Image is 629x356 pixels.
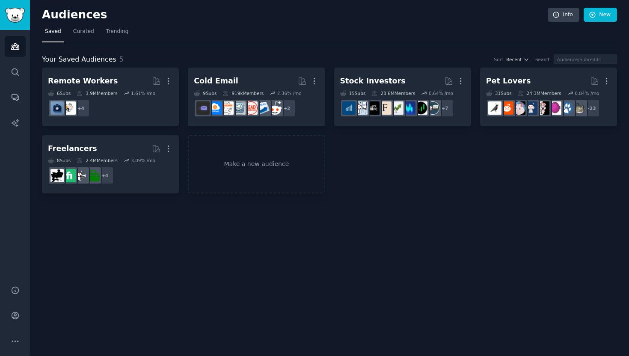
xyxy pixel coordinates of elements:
[48,157,71,163] div: 8 Sub s
[390,101,404,115] img: investing
[188,135,325,194] a: Make a new audience
[256,101,270,115] img: Emailmarketing
[42,25,64,42] a: Saved
[536,101,549,115] img: parrots
[42,135,179,194] a: Freelancers8Subs2.4MMembers3.09% /mo+4forhirefreelance_forhireFiverrFreelancers
[48,90,71,96] div: 6 Sub s
[342,101,356,115] img: dividends
[106,28,128,36] span: Trending
[45,28,61,36] span: Saved
[402,101,415,115] img: StockMarket
[486,76,531,86] div: Pet Lovers
[429,90,453,96] div: 0.64 % /mo
[582,99,600,117] div: + 23
[42,8,548,22] h2: Audiences
[366,101,380,115] img: FinancialCareers
[103,25,131,42] a: Trending
[480,68,617,126] a: Pet Lovers31Subs24.3MMembers0.84% /mo+23catsdogsAquariumsparrotsdogswithjobsRATSBeardedDragonsbir...
[77,157,117,163] div: 2.4M Members
[500,101,513,115] img: BeardedDragons
[548,101,561,115] img: Aquariums
[548,8,579,22] a: Info
[436,99,454,117] div: + 7
[194,90,217,96] div: 9 Sub s
[278,99,296,117] div: + 2
[72,99,90,117] div: + 4
[524,101,537,115] img: dogswithjobs
[220,101,234,115] img: b2b_sales
[378,101,392,115] img: finance
[486,90,512,96] div: 31 Sub s
[131,90,155,96] div: 1.61 % /mo
[518,90,561,96] div: 24.3M Members
[535,56,551,62] div: Search
[42,54,116,65] span: Your Saved Audiences
[119,55,124,63] span: 5
[506,56,522,62] span: Recent
[232,101,246,115] img: coldemail
[268,101,282,115] img: sales
[354,101,368,115] img: options
[194,76,238,86] div: Cold Email
[223,90,264,96] div: 919k Members
[86,169,100,182] img: forhire
[277,90,302,96] div: 2.36 % /mo
[371,90,415,96] div: 28.6M Members
[96,166,114,184] div: + 4
[74,169,88,182] img: freelance_forhire
[70,25,97,42] a: Curated
[512,101,525,115] img: RATS
[488,101,501,115] img: birding
[48,76,118,86] div: Remote Workers
[494,56,504,62] div: Sort
[340,76,406,86] div: Stock Investors
[506,56,529,62] button: Recent
[584,8,617,22] a: New
[340,90,366,96] div: 15 Sub s
[414,101,427,115] img: Daytrading
[426,101,439,115] img: stocks
[208,101,222,115] img: B2BSaaS
[572,101,585,115] img: cats
[73,28,94,36] span: Curated
[50,101,64,115] img: work
[334,68,471,126] a: Stock Investors15Subs28.6MMembers0.64% /mo+7stocksDaytradingStockMarketinvestingfinanceFinancialC...
[42,68,179,126] a: Remote Workers6Subs3.9MMembers1.61% /mo+4RemoteJobswork
[50,169,64,182] img: Freelancers
[560,101,573,115] img: dogs
[131,157,155,163] div: 3.09 % /mo
[196,101,210,115] img: EmailOutreach
[62,101,76,115] img: RemoteJobs
[5,8,25,23] img: GummySearch logo
[188,68,325,126] a: Cold Email9Subs919kMembers2.36% /mo+2salesEmailmarketingLeadGenerationcoldemailb2b_salesB2BSaaSEm...
[62,169,76,182] img: Fiverr
[77,90,117,96] div: 3.9M Members
[554,54,617,64] input: Audience/Subreddit
[244,101,258,115] img: LeadGeneration
[575,90,599,96] div: 0.84 % /mo
[48,143,97,154] div: Freelancers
